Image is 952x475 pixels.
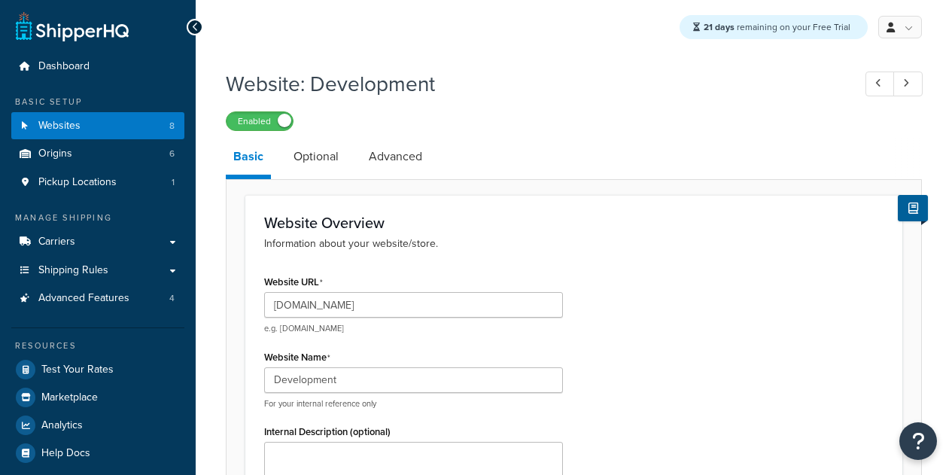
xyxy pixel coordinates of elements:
[227,112,293,130] label: Enabled
[169,292,175,305] span: 4
[898,195,928,221] button: Show Help Docs
[11,212,184,224] div: Manage Shipping
[38,60,90,73] span: Dashboard
[41,447,90,460] span: Help Docs
[11,96,184,108] div: Basic Setup
[38,148,72,160] span: Origins
[264,352,330,364] label: Website Name
[264,426,391,437] label: Internal Description (optional)
[11,112,184,140] a: Websites8
[264,323,563,334] p: e.g. [DOMAIN_NAME]
[11,356,184,383] a: Test Your Rates
[286,139,346,175] a: Optional
[11,257,184,285] a: Shipping Rules
[264,236,884,252] p: Information about your website/store.
[264,276,323,288] label: Website URL
[172,176,175,189] span: 1
[361,139,430,175] a: Advanced
[11,169,184,196] li: Pickup Locations
[893,72,923,96] a: Next Record
[11,112,184,140] li: Websites
[264,215,884,231] h3: Website Overview
[11,169,184,196] a: Pickup Locations1
[11,340,184,352] div: Resources
[11,384,184,411] a: Marketplace
[11,140,184,168] li: Origins
[226,69,838,99] h1: Website: Development
[41,391,98,404] span: Marketplace
[899,422,937,460] button: Open Resource Center
[41,419,83,432] span: Analytics
[11,285,184,312] li: Advanced Features
[169,148,175,160] span: 6
[38,292,129,305] span: Advanced Features
[11,440,184,467] a: Help Docs
[226,139,271,179] a: Basic
[38,264,108,277] span: Shipping Rules
[11,228,184,256] a: Carriers
[38,120,81,132] span: Websites
[38,236,75,248] span: Carriers
[865,72,895,96] a: Previous Record
[11,53,184,81] a: Dashboard
[264,398,563,410] p: For your internal reference only
[704,20,735,34] strong: 21 days
[11,412,184,439] a: Analytics
[38,176,117,189] span: Pickup Locations
[169,120,175,132] span: 8
[11,285,184,312] a: Advanced Features4
[41,364,114,376] span: Test Your Rates
[11,140,184,168] a: Origins6
[704,20,850,34] span: remaining on your Free Trial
